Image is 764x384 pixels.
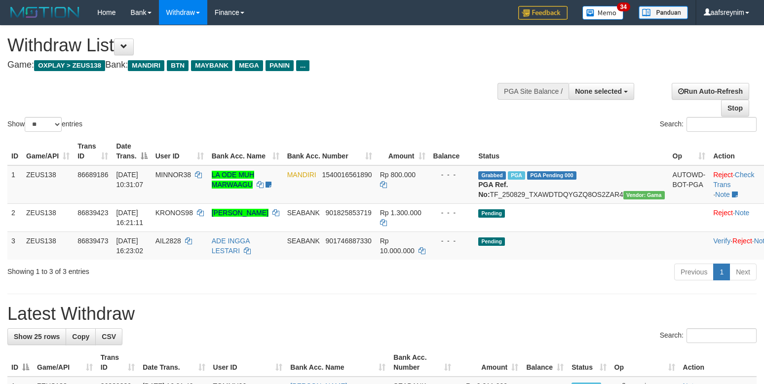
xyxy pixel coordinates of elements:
th: Balance: activate to sort column ascending [522,348,568,377]
b: PGA Ref. No: [478,181,508,198]
a: Copy [66,328,96,345]
a: Note [715,191,730,198]
span: Rp 1.300.000 [380,209,421,217]
a: 1 [713,264,730,280]
span: Copy 1540016561890 to clipboard [322,171,372,179]
span: MANDIRI [128,60,164,71]
th: User ID: activate to sort column ascending [152,137,208,165]
span: PANIN [266,60,294,71]
span: MEGA [235,60,263,71]
a: Reject [713,171,733,179]
span: PGA Pending [527,171,576,180]
span: CSV [102,333,116,341]
h1: Withdraw List [7,36,499,55]
th: Amount: activate to sort column ascending [455,348,522,377]
span: MANDIRI [287,171,316,179]
span: 86839473 [77,237,108,245]
th: Op: activate to sort column ascending [611,348,679,377]
div: - - - [433,236,471,246]
span: BTN [167,60,189,71]
a: Reject [732,237,752,245]
span: Copy [72,333,89,341]
a: ADE INGGA LESTARI [212,237,250,255]
th: Bank Acc. Name: activate to sort column ascending [208,137,283,165]
td: 3 [7,231,22,260]
span: None selected [575,87,622,95]
th: User ID: activate to sort column ascending [209,348,287,377]
span: [DATE] 16:21:11 [116,209,143,227]
td: AUTOWD-BOT-PGA [669,165,710,204]
span: Show 25 rows [14,333,60,341]
span: [DATE] 16:23:02 [116,237,143,255]
div: Showing 1 to 3 of 3 entries [7,263,311,276]
span: SEABANK [287,237,320,245]
td: ZEUS138 [22,165,74,204]
span: MAYBANK [191,60,232,71]
span: 86839423 [77,209,108,217]
th: ID [7,137,22,165]
span: SEABANK [287,209,320,217]
a: Run Auto-Refresh [672,83,749,100]
span: MINNOR38 [155,171,191,179]
a: Check Trans [713,171,754,189]
span: KRONOS98 [155,209,193,217]
th: Bank Acc. Number: activate to sort column ascending [389,348,455,377]
th: Status: activate to sort column ascending [568,348,610,377]
span: OXPLAY > ZEUS138 [34,60,105,71]
th: Game/API: activate to sort column ascending [33,348,97,377]
a: Reject [713,209,733,217]
span: [DATE] 10:31:07 [116,171,143,189]
th: Trans ID: activate to sort column ascending [74,137,112,165]
div: - - - [433,170,471,180]
span: 34 [617,2,630,11]
td: TF_250829_TXAWDTDQYGZQ8OS2ZAR4 [474,165,668,204]
div: - - - [433,208,471,218]
h1: Latest Withdraw [7,304,757,324]
th: Bank Acc. Name: activate to sort column ascending [286,348,389,377]
a: CSV [95,328,122,345]
a: LA ODE MUH MARWAAGU [212,171,254,189]
img: panduan.png [639,6,688,19]
th: Trans ID: activate to sort column ascending [97,348,139,377]
th: Status [474,137,668,165]
a: Stop [721,100,749,116]
label: Show entries [7,117,82,132]
td: ZEUS138 [22,203,74,231]
span: Copy 901746887330 to clipboard [325,237,371,245]
a: Show 25 rows [7,328,66,345]
span: Pending [478,237,505,246]
a: Previous [674,264,714,280]
img: Feedback.jpg [518,6,568,20]
td: 1 [7,165,22,204]
span: Rp 800.000 [380,171,416,179]
th: Bank Acc. Number: activate to sort column ascending [283,137,376,165]
a: Note [735,209,750,217]
span: Vendor URL: https://trx31.1velocity.biz [623,191,665,199]
select: Showentries [25,117,62,132]
h4: Game: Bank: [7,60,499,70]
th: Op: activate to sort column ascending [669,137,710,165]
input: Search: [687,117,757,132]
th: ID: activate to sort column descending [7,348,33,377]
a: Verify [713,237,730,245]
th: Game/API: activate to sort column ascending [22,137,74,165]
th: Action [679,348,757,377]
img: MOTION_logo.png [7,5,82,20]
th: Date Trans.: activate to sort column ascending [139,348,209,377]
span: AIL2828 [155,237,181,245]
th: Balance [429,137,475,165]
label: Search: [660,117,757,132]
span: Rp 10.000.000 [380,237,415,255]
span: Marked by aafkaynarin [508,171,525,180]
a: Next [729,264,757,280]
label: Search: [660,328,757,343]
div: PGA Site Balance / [497,83,569,100]
span: Pending [478,209,505,218]
img: Button%20Memo.svg [582,6,624,20]
a: [PERSON_NAME] [212,209,268,217]
span: Copy 901825853719 to clipboard [325,209,371,217]
th: Amount: activate to sort column ascending [376,137,429,165]
th: Date Trans.: activate to sort column descending [112,137,151,165]
span: 86689186 [77,171,108,179]
td: 2 [7,203,22,231]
